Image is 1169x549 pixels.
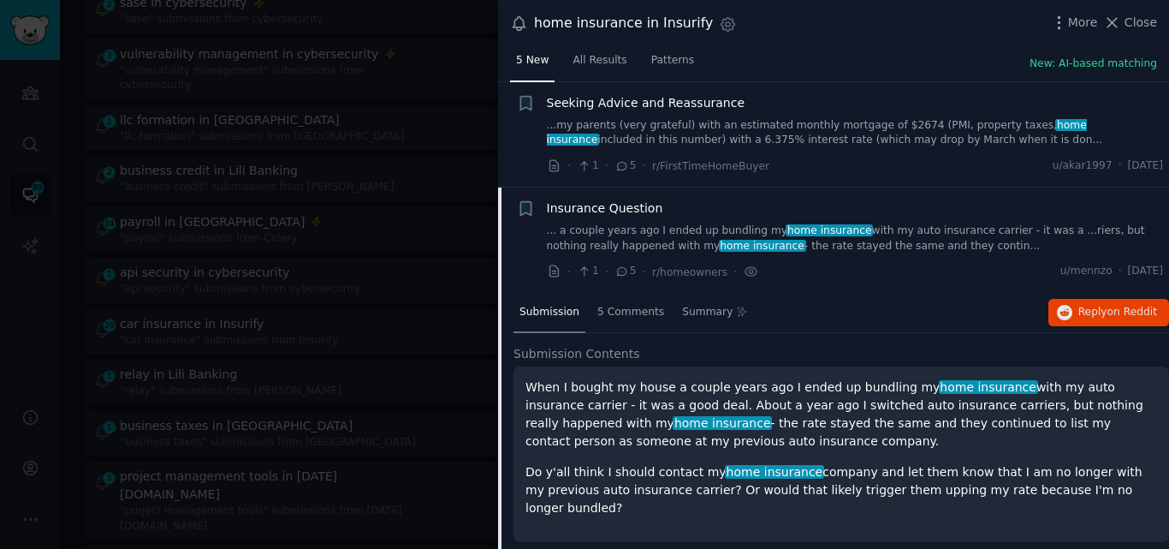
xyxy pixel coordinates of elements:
a: All Results [567,47,632,82]
button: More [1050,14,1098,32]
span: home insurance [939,380,1038,394]
span: Summary [682,305,733,320]
a: Patterns [645,47,700,82]
span: home insurance [725,465,824,479]
button: New: AI-based matching [1030,57,1157,72]
span: Patterns [651,53,694,69]
button: Replyon Reddit [1048,299,1169,326]
span: · [567,263,571,281]
span: Close [1124,14,1157,32]
span: home insurance [673,416,772,430]
a: 5 New [510,47,555,82]
a: ...my parents (very grateful) with an estimated monthly mortgage of $2674 (PMI, property taxes,ho... [547,118,1164,148]
span: · [1119,158,1122,174]
a: Seeking Advice and Reassurance [547,94,745,112]
span: 5 Comments [597,305,664,320]
p: When I bought my house a couple years ago I ended up bundling my with my auto insurance carrier -... [525,379,1157,451]
span: [DATE] [1128,264,1163,279]
span: [DATE] [1128,158,1163,174]
p: Do y'all think I should contact my company and let them know that I am no longer with my previous... [525,463,1157,517]
span: · [605,157,608,175]
span: Submission Contents [513,345,640,363]
span: u/mennzo [1060,264,1113,279]
span: home insurance [786,224,873,236]
span: All Results [573,53,626,69]
div: home insurance in Insurify [534,13,713,34]
span: · [643,263,646,281]
span: · [733,263,737,281]
span: · [643,157,646,175]
span: Reply [1078,305,1157,320]
span: · [567,157,571,175]
span: r/homeowners [652,266,727,278]
span: on Reddit [1107,306,1157,318]
span: u/akar1997 [1053,158,1113,174]
a: ... a couple years ago I ended up bundling myhome insurancewith my auto insurance carrier - it wa... [547,224,1164,254]
a: Insurance Question [547,200,663,218]
span: 5 [614,158,636,174]
span: home insurance [719,240,806,252]
span: Submission [519,305,579,320]
span: · [1119,264,1122,279]
span: 1 [577,264,598,279]
button: Close [1103,14,1157,32]
span: 5 New [516,53,549,69]
span: r/FirstTimeHomeBuyer [652,160,769,172]
span: More [1068,14,1098,32]
span: · [605,263,608,281]
span: 1 [577,158,598,174]
span: 5 [614,264,636,279]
